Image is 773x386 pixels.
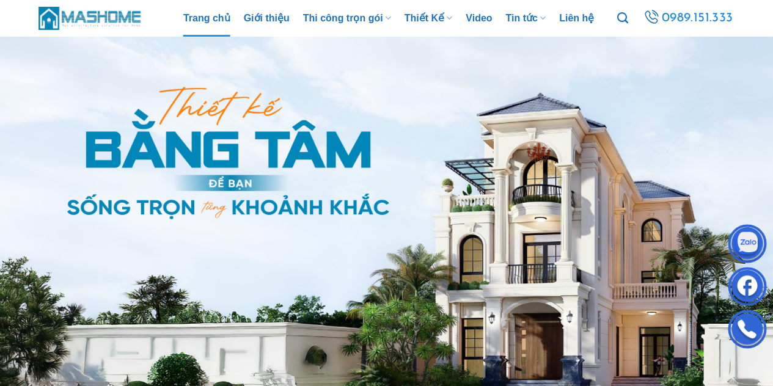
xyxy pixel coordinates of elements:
a: Tìm kiếm [617,5,628,31]
img: MasHome – Tổng Thầu Thiết Kế Và Xây Nhà Trọn Gói [38,5,142,31]
span: 0989.151.333 [661,8,733,29]
img: Facebook [729,270,766,307]
a: 0989.151.333 [641,7,735,29]
img: Phone [729,313,766,349]
img: Zalo [729,227,766,264]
